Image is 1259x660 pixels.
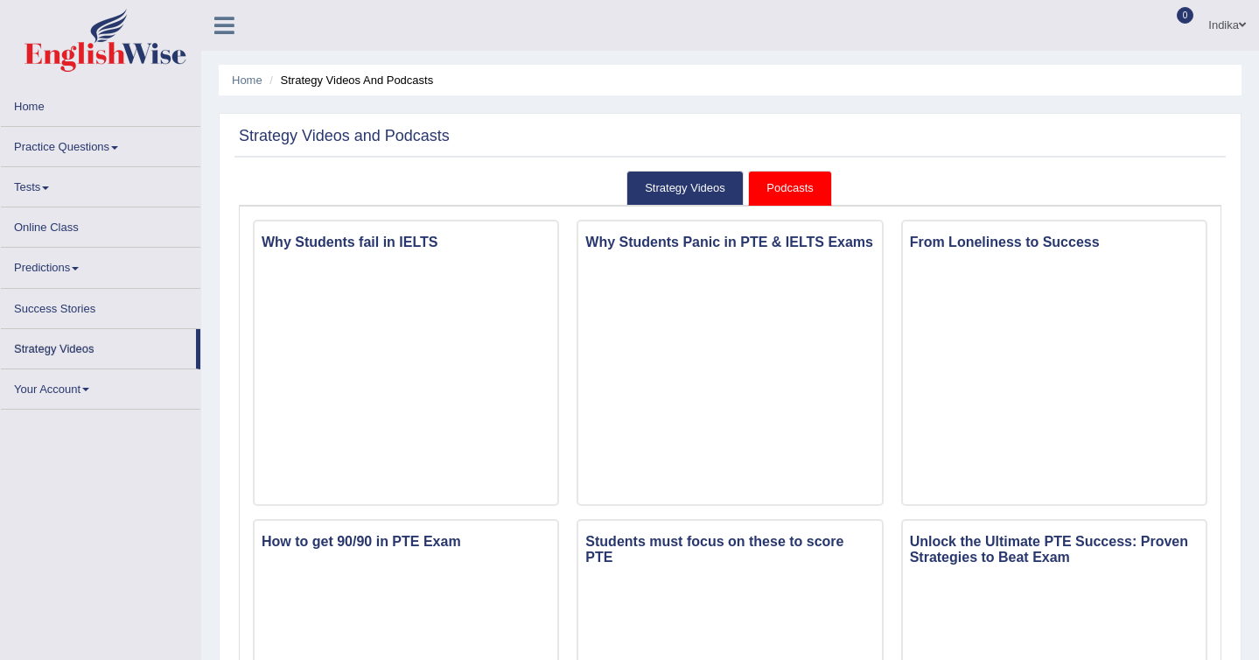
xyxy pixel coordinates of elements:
[748,171,831,207] a: Podcasts
[903,530,1206,569] h3: Unlock the Ultimate PTE Success: Proven Strategies to Beat Exam
[239,128,450,145] h2: Strategy Videos and Podcasts
[903,230,1206,255] h3: From Loneliness to Success
[1,369,200,404] a: Your Account
[232,74,262,87] a: Home
[1,289,200,323] a: Success Stories
[1,167,200,201] a: Tests
[255,530,557,554] h3: How to get 90/90 in PTE Exam
[626,171,744,207] a: Strategy Videos
[1,329,196,363] a: Strategy Videos
[578,530,881,569] h3: Students must focus on these to score PTE
[1,127,200,161] a: Practice Questions
[1,87,200,121] a: Home
[1,248,200,282] a: Predictions
[1,207,200,242] a: Online Class
[1177,7,1194,24] span: 0
[578,230,881,255] h3: Why Students Panic in PTE & IELTS Exams
[255,230,557,255] h3: Why Students fail in IELTS
[265,72,433,88] li: Strategy Videos and Podcasts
